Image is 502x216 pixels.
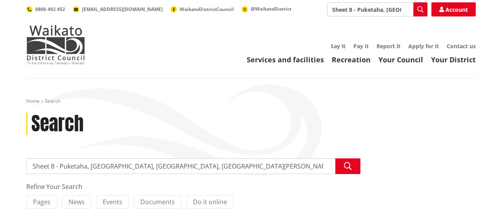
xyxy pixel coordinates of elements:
[171,6,234,13] a: WaikatoDistrictCouncil
[193,198,227,206] span: Do it online
[73,6,163,13] a: [EMAIL_ADDRESS][DOMAIN_NAME]
[140,198,175,206] span: Documents
[26,98,476,105] nav: breadcrumb
[26,158,360,174] input: Search input
[242,5,291,12] a: @WaikatoDistrict
[251,5,291,12] span: @WaikatoDistrict
[31,113,84,135] h1: Search
[33,198,51,206] span: Pages
[408,42,439,50] a: Apply for it
[35,6,65,13] span: 0800 492 452
[247,55,324,64] a: Services and facilities
[26,182,360,191] div: Refine Your Search
[69,198,85,206] span: News
[327,2,427,16] input: Search input
[180,6,234,13] span: WaikatoDistrictCouncil
[376,42,400,50] a: Report it
[82,6,163,13] span: [EMAIL_ADDRESS][DOMAIN_NAME]
[26,6,65,13] a: 0800 492 452
[332,55,371,64] a: Recreation
[26,98,40,104] a: Home
[353,42,369,50] a: Pay it
[103,198,122,206] span: Events
[447,42,476,50] a: Contact us
[378,55,423,64] a: Your Council
[26,25,85,64] img: Waikato District Council - Te Kaunihera aa Takiwaa o Waikato
[45,98,60,104] span: Search
[331,42,346,50] a: Say it
[431,2,476,16] a: Account
[431,55,476,64] a: Your District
